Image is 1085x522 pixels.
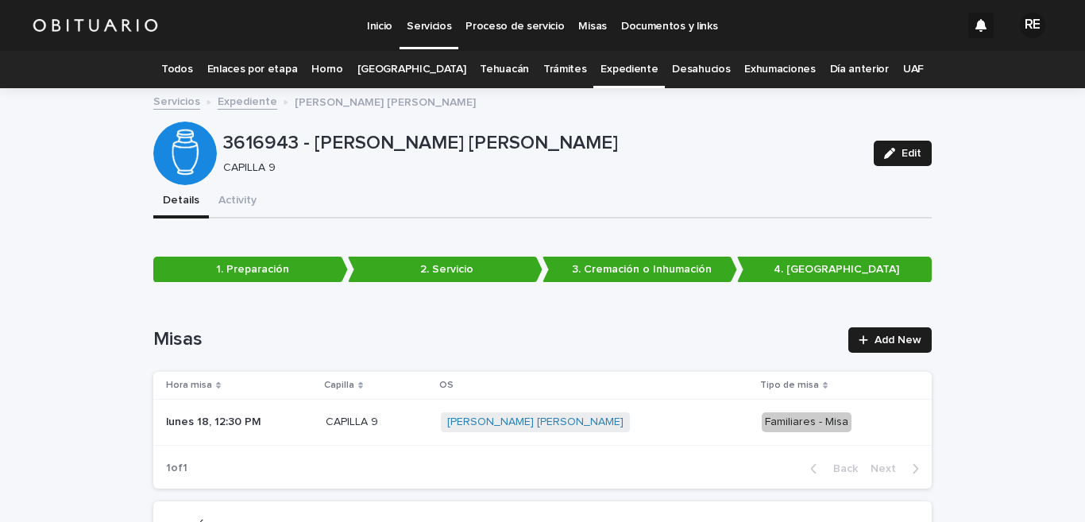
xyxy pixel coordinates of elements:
a: Tehuacán [480,51,529,88]
p: 2. Servicio [348,257,542,283]
span: Next [871,463,905,474]
a: Expediente [600,51,658,88]
a: [GEOGRAPHIC_DATA] [357,51,466,88]
span: Edit [902,148,921,159]
p: CAPILLA 9 [223,161,855,175]
a: Día anterior [830,51,889,88]
p: 1 of 1 [153,449,200,488]
tr: lunes 18, 12:30 PMlunes 18, 12:30 PM CAPILLA 9CAPILLA 9 [PERSON_NAME] [PERSON_NAME] Familiares - ... [153,399,932,445]
button: Details [153,185,209,218]
a: Horno [311,51,342,88]
a: Expediente [218,91,277,110]
p: [PERSON_NAME] [PERSON_NAME] [295,92,476,110]
p: lunes 18, 12:30 PM [166,412,264,429]
p: CAPILLA 9 [326,412,381,429]
span: Back [824,463,858,474]
p: Tipo de misa [760,377,819,394]
a: UAF [903,51,924,88]
a: Exhumaciones [744,51,815,88]
a: Servicios [153,91,200,110]
p: Capilla [324,377,354,394]
a: Enlaces por etapa [207,51,298,88]
a: Todos [161,51,192,88]
p: 4. [GEOGRAPHIC_DATA] [737,257,932,283]
p: Hora misa [166,377,212,394]
p: 1. Preparación [153,257,348,283]
h1: Misas [153,328,839,351]
div: RE [1020,13,1045,38]
a: Add New [848,327,932,353]
span: Add New [875,334,921,346]
button: Next [864,462,932,476]
p: 3616943 - [PERSON_NAME] [PERSON_NAME] [223,132,861,155]
a: Desahucios [672,51,730,88]
button: Edit [874,141,932,166]
button: Activity [209,185,266,218]
a: Trámites [543,51,587,88]
div: Familiares - Misa [762,412,851,432]
p: OS [439,377,454,394]
img: HUM7g2VNRLqGMmR9WVqf [32,10,159,41]
button: Back [797,462,864,476]
p: 3. Cremación o Inhumación [542,257,737,283]
a: [PERSON_NAME] [PERSON_NAME] [447,416,624,429]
